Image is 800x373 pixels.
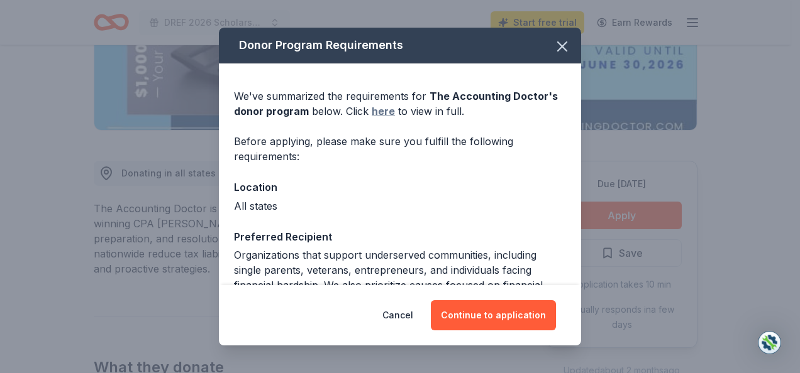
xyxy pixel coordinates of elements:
div: We've summarized the requirements for below. Click to view in full. [234,89,566,119]
div: Before applying, please make sure you fulfill the following requirements: [234,134,566,164]
div: All states [234,198,566,214]
div: Location [234,179,566,195]
div: Donor Program Requirements [219,28,581,63]
a: here [372,104,395,119]
div: Organizations that support underserved communities, including single parents, veterans, entrepren... [234,247,566,308]
div: Preferred Recipient [234,229,566,245]
button: Continue to application [431,300,556,330]
button: Cancel [382,300,413,330]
